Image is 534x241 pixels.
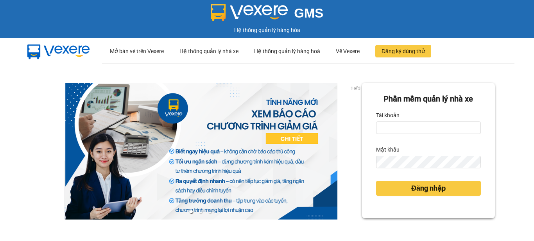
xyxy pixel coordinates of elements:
li: slide item 3 [208,210,211,213]
span: Đăng ký dùng thử [382,47,425,55]
button: Đăng ký dùng thử [375,45,431,57]
span: Đăng nhập [411,183,446,194]
div: Về Vexere [336,39,360,64]
a: GMS [211,12,324,18]
label: Mật khẩu [376,143,400,156]
img: mbUUG5Q.png [20,38,98,64]
button: next slide / item [351,83,362,220]
div: Phần mềm quản lý nhà xe [376,93,481,105]
div: Hệ thống quản lý hàng hoá [254,39,320,64]
img: logo 2 [211,4,288,21]
p: 1 of 3 [348,83,362,93]
button: Đăng nhập [376,181,481,196]
button: previous slide / item [39,83,50,220]
label: Tài khoản [376,109,400,121]
li: slide item 1 [190,210,193,213]
span: GMS [294,6,323,20]
input: Tài khoản [376,121,481,134]
div: Mở bán vé trên Vexere [110,39,164,64]
div: Hệ thống quản lý hàng hóa [2,26,532,34]
li: slide item 2 [199,210,202,213]
input: Mật khẩu [376,156,481,168]
div: Hệ thống quản lý nhà xe [179,39,238,64]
